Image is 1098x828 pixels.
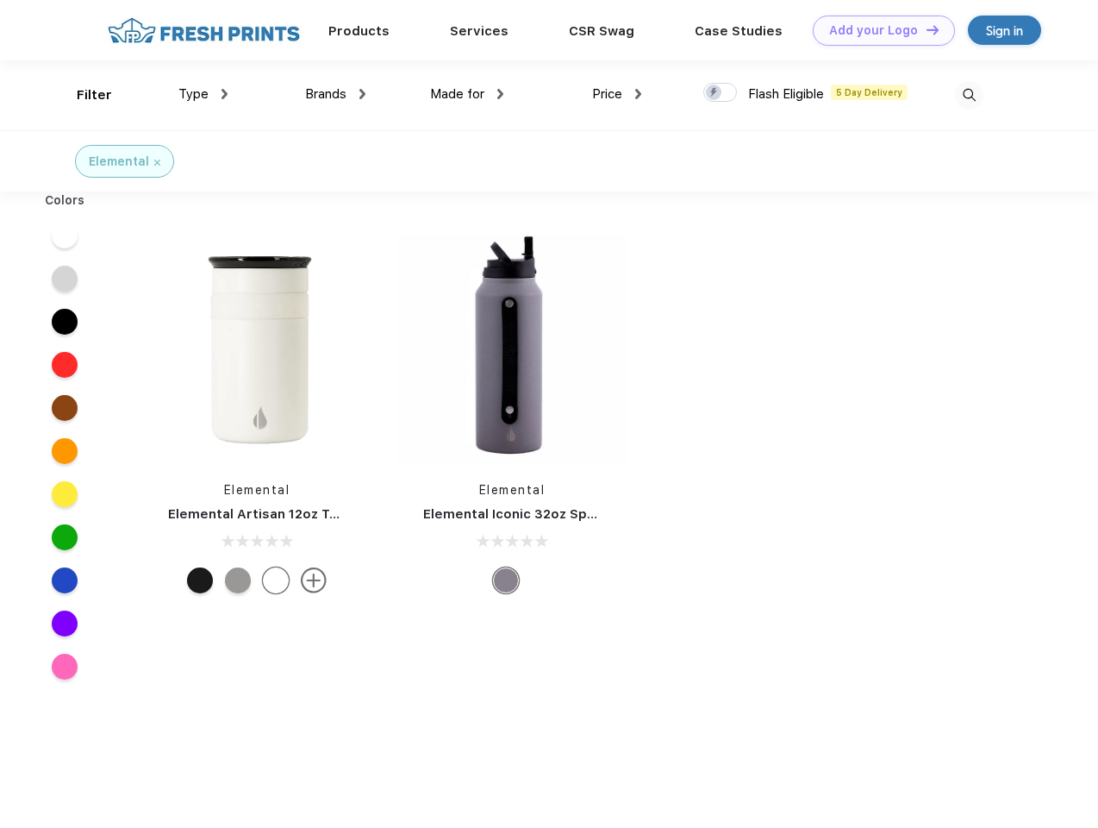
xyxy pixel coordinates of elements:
a: Elemental [479,483,546,497]
div: Filter [77,85,112,105]
img: dropdown.png [359,89,365,99]
div: Graphite [225,568,251,593]
a: CSR Swag [569,23,634,39]
div: Sign in [986,21,1023,41]
div: Matte Black [187,568,213,593]
img: dropdown.png [497,89,503,99]
a: Sign in [968,16,1041,45]
img: func=resize&h=266 [397,235,627,464]
a: Elemental Iconic 32oz Sport Water Bottle [423,506,696,522]
div: Add your Logo [829,23,918,38]
div: White [263,568,289,593]
span: Price [592,86,622,102]
span: 5 Day Delivery [831,85,908,100]
img: DT [926,25,939,34]
div: Colors [32,191,98,210]
span: Brands [305,86,346,102]
img: func=resize&h=266 [142,235,371,464]
span: Flash Eligible [748,86,824,102]
a: Products [328,23,390,39]
img: desktop_search.svg [955,81,983,110]
img: dropdown.png [221,89,228,99]
div: Graphite [493,568,519,593]
a: Elemental [224,483,290,497]
a: Elemental Artisan 12oz Tumbler [168,506,376,522]
span: Made for [430,86,484,102]
img: dropdown.png [635,89,641,99]
img: more.svg [301,568,327,593]
span: Type [178,86,209,102]
a: Services [450,23,508,39]
img: filter_cancel.svg [154,160,160,166]
div: Elemental [89,153,149,171]
img: fo%20logo%202.webp [103,16,305,46]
